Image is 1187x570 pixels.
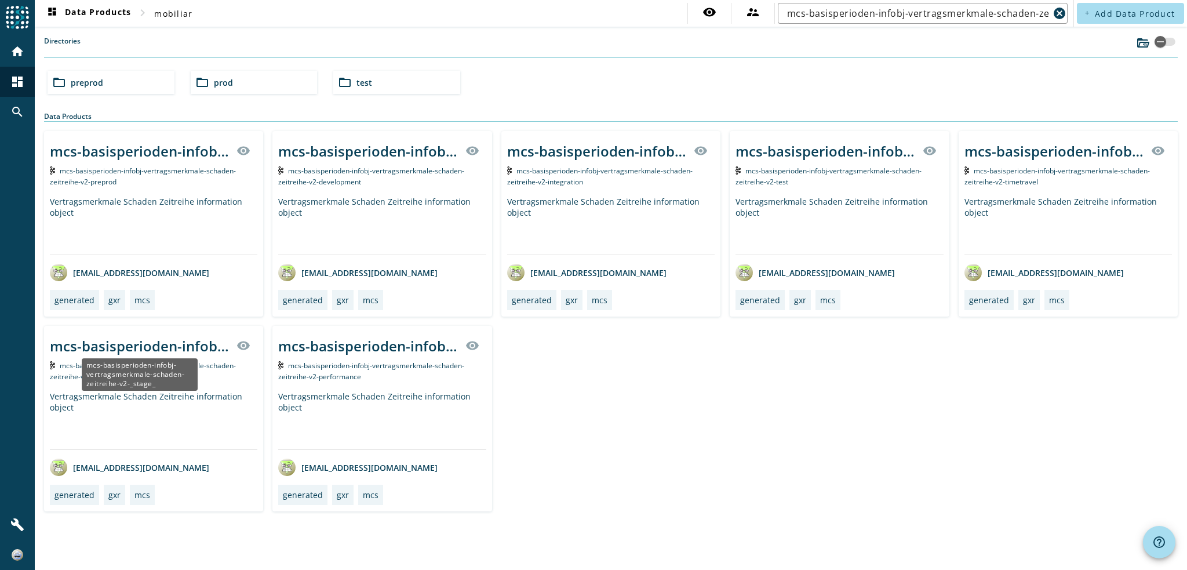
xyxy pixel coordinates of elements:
[50,459,67,476] img: avatar
[278,361,464,382] span: Kafka Topic: mcs-basisperioden-infobj-vertragsmerkmale-schaden-zeitreihe-v2-performance
[54,489,94,500] div: generated
[50,459,209,476] div: [EMAIL_ADDRESS][DOMAIN_NAME]
[236,144,250,158] mat-icon: visibility
[278,264,438,281] div: [EMAIL_ADDRESS][DOMAIN_NAME]
[735,166,922,187] span: Kafka Topic: mcs-basisperioden-infobj-vertragsmerkmale-schaden-zeitreihe-v2-test
[356,77,372,88] span: test
[154,8,192,19] span: mobiliar
[41,3,136,24] button: Data Products
[283,489,323,500] div: generated
[592,295,607,306] div: mcs
[10,45,24,59] mat-icon: home
[52,75,66,89] mat-icon: folder_open
[964,264,1124,281] div: [EMAIL_ADDRESS][DOMAIN_NAME]
[964,196,1172,255] div: Vertragsmerkmale Schaden Zeitreihe information object
[278,391,486,449] div: Vertragsmerkmale Schaden Zeitreihe information object
[337,295,349,306] div: gxr
[740,295,780,306] div: generated
[1077,3,1184,24] button: Add Data Product
[134,489,150,500] div: mcs
[71,77,103,88] span: preprod
[1152,535,1166,549] mat-icon: help_outline
[964,166,1150,187] span: Kafka Topic: mcs-basisperioden-infobj-vertragsmerkmale-schaden-zeitreihe-v2-timetravel
[507,166,693,187] span: Kafka Topic: mcs-basisperioden-infobj-vertragsmerkmale-schaden-zeitreihe-v2-integration
[45,6,59,20] mat-icon: dashboard
[1053,6,1066,20] mat-icon: cancel
[278,166,283,175] img: Kafka Topic: mcs-basisperioden-infobj-vertragsmerkmale-schaden-zeitreihe-v2-development
[363,295,378,306] div: mcs
[566,295,578,306] div: gxr
[54,295,94,306] div: generated
[10,105,24,119] mat-icon: search
[735,166,741,175] img: Kafka Topic: mcs-basisperioden-infobj-vertragsmerkmale-schaden-zeitreihe-v2-test
[195,75,209,89] mat-icon: folder_open
[50,264,209,281] div: [EMAIL_ADDRESS][DOMAIN_NAME]
[236,339,250,353] mat-icon: visibility
[507,166,512,175] img: Kafka Topic: mcs-basisperioden-infobj-vertragsmerkmale-schaden-zeitreihe-v2-integration
[278,459,438,476] div: [EMAIL_ADDRESS][DOMAIN_NAME]
[338,75,352,89] mat-icon: folder_open
[278,264,296,281] img: avatar
[337,489,349,500] div: gxr
[363,489,378,500] div: mcs
[108,489,121,500] div: gxr
[12,549,23,561] img: 4630c00465cddc62c5e0d48377b6cd43
[787,6,1049,20] input: Search (% or * for wildcards)
[278,166,464,187] span: Kafka Topic: mcs-basisperioden-infobj-vertragsmerkmale-schaden-zeitreihe-v2-development
[507,141,687,161] div: mcs-basisperioden-infobj-vertragsmerkmale-schaden-zeitreihe-v2-_stage_
[134,295,150,306] div: mcs
[50,391,257,449] div: Vertragsmerkmale Schaden Zeitreihe information object
[1084,10,1090,16] mat-icon: add
[50,336,230,355] div: mcs-basisperioden-infobj-vertragsmerkmale-schaden-zeitreihe-v2-_stage_
[923,144,937,158] mat-icon: visibility
[283,295,323,306] div: generated
[735,264,753,281] img: avatar
[507,264,525,281] img: avatar
[820,295,836,306] div: mcs
[278,141,458,161] div: mcs-basisperioden-infobj-vertragsmerkmale-schaden-zeitreihe-v2-_stage_
[1051,5,1068,21] button: Clear
[735,264,895,281] div: [EMAIL_ADDRESS][DOMAIN_NAME]
[44,111,1178,122] div: Data Products
[82,358,198,391] div: mcs-basisperioden-infobj-vertragsmerkmale-schaden-zeitreihe-v2-_stage_
[50,361,55,369] img: Kafka Topic: mcs-basisperioden-infobj-vertragsmerkmale-schaden-zeitreihe-v2-prod
[10,518,24,532] mat-icon: build
[50,264,67,281] img: avatar
[694,144,708,158] mat-icon: visibility
[50,361,236,382] span: Kafka Topic: mcs-basisperioden-infobj-vertragsmerkmale-schaden-zeitreihe-v2-prod
[278,336,458,355] div: mcs-basisperioden-infobj-vertragsmerkmale-schaden-zeitreihe-v2-_stage_
[465,144,479,158] mat-icon: visibility
[45,6,131,20] span: Data Products
[136,6,150,20] mat-icon: chevron_right
[1151,144,1165,158] mat-icon: visibility
[1095,8,1175,19] span: Add Data Product
[50,166,236,187] span: Kafka Topic: mcs-basisperioden-infobj-vertragsmerkmale-schaden-zeitreihe-v2-preprod
[50,196,257,255] div: Vertragsmerkmale Schaden Zeitreihe information object
[735,196,943,255] div: Vertragsmerkmale Schaden Zeitreihe information object
[794,295,806,306] div: gxr
[44,36,81,57] label: Directories
[507,196,715,255] div: Vertragsmerkmale Schaden Zeitreihe information object
[6,6,29,29] img: spoud-logo.svg
[278,459,296,476] img: avatar
[10,75,24,89] mat-icon: dashboard
[964,264,982,281] img: avatar
[150,3,197,24] button: mobiliar
[1023,295,1035,306] div: gxr
[735,141,915,161] div: mcs-basisperioden-infobj-vertragsmerkmale-schaden-zeitreihe-v2-_stage_
[278,361,283,369] img: Kafka Topic: mcs-basisperioden-infobj-vertragsmerkmale-schaden-zeitreihe-v2-performance
[278,196,486,255] div: Vertragsmerkmale Schaden Zeitreihe information object
[964,141,1144,161] div: mcs-basisperioden-infobj-vertragsmerkmale-schaden-zeitreihe-v2-_stage_
[746,5,760,19] mat-icon: supervisor_account
[50,141,230,161] div: mcs-basisperioden-infobj-vertragsmerkmale-schaden-zeitreihe-v2-_stage_
[214,77,233,88] span: prod
[1049,295,1065,306] div: mcs
[969,295,1009,306] div: generated
[465,339,479,353] mat-icon: visibility
[512,295,552,306] div: generated
[964,166,970,175] img: Kafka Topic: mcs-basisperioden-infobj-vertragsmerkmale-schaden-zeitreihe-v2-timetravel
[108,295,121,306] div: gxr
[507,264,667,281] div: [EMAIL_ADDRESS][DOMAIN_NAME]
[702,5,716,19] mat-icon: visibility
[50,166,55,175] img: Kafka Topic: mcs-basisperioden-infobj-vertragsmerkmale-schaden-zeitreihe-v2-preprod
